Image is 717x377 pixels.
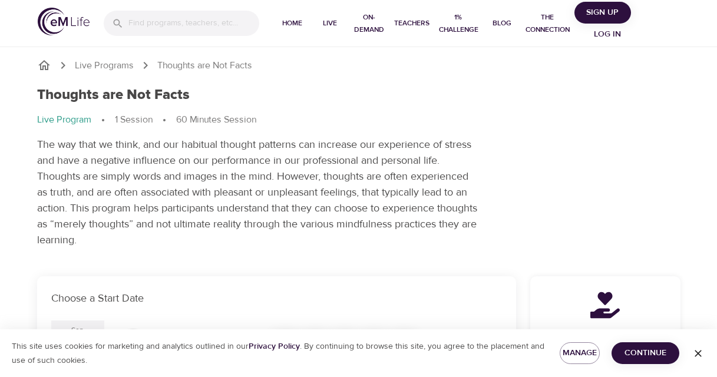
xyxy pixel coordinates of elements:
p: The way that we think, and our habitual thought patterns can increase our experience of stress an... [37,137,479,248]
p: Choose a Start Date [51,290,502,306]
span: Log in [584,27,631,42]
button: Log in [579,24,636,45]
button: Sign Up [574,2,631,24]
span: Teachers [394,17,429,29]
span: The Connection [526,11,570,36]
nav: breadcrumb [37,58,680,72]
a: Live Programs [75,59,134,72]
button: Manage [560,342,600,364]
span: Live [316,17,344,29]
span: Sign Up [579,5,626,20]
input: Find programs, teachers, etc... [128,11,259,36]
div: Sep [71,325,84,335]
span: Continue [621,346,670,361]
span: Blog [488,17,516,29]
nav: breadcrumb [37,113,680,127]
h1: Thoughts are Not Facts [37,87,190,104]
button: Continue [612,342,679,364]
p: Thoughts are Not Facts [157,59,252,72]
span: Home [278,17,306,29]
p: Live Program [37,113,91,127]
p: 1 Session [115,113,153,127]
p: 60 Minutes Session [176,113,256,127]
span: 1% Challenge [439,11,478,36]
span: On-Demand [353,11,385,36]
a: Privacy Policy [249,341,300,352]
img: logo [38,8,90,35]
span: Manage [569,346,590,361]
